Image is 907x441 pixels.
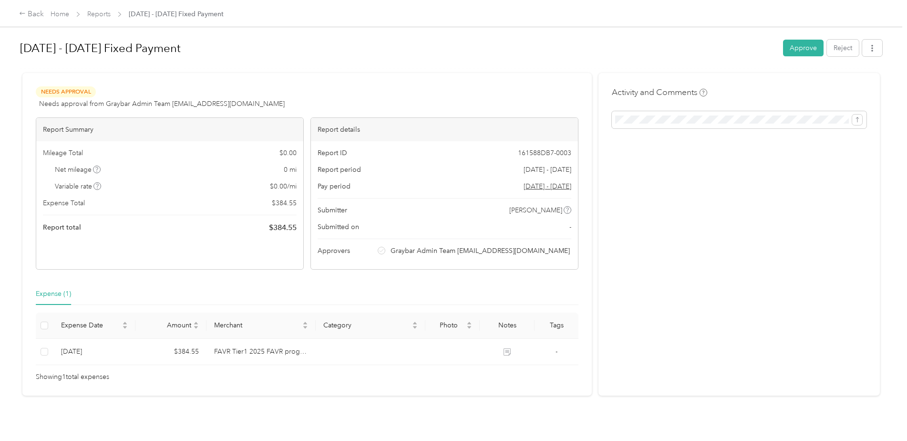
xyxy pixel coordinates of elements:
span: caret-up [412,320,418,326]
span: $ 0.00 / mi [270,181,297,191]
h4: Activity and Comments [612,86,707,98]
div: Back [19,9,44,20]
span: [DATE] - [DATE] Fixed Payment [129,9,224,19]
span: Net mileage [55,165,101,175]
span: $ 384.55 [269,222,297,233]
th: Category [316,313,425,339]
span: caret-down [193,325,199,330]
span: [PERSON_NAME] [509,205,562,215]
span: Report ID [318,148,347,158]
span: Category [323,321,410,329]
iframe: Everlance-gr Chat Button Frame [854,388,907,441]
span: $ 384.55 [272,198,297,208]
span: Expense Date [61,321,120,329]
span: Amount [143,321,191,329]
span: Needs Approval [36,86,96,97]
th: Tags [535,313,578,339]
span: Graybar Admin Team [EMAIL_ADDRESS][DOMAIN_NAME] [391,246,570,256]
span: [DATE] - [DATE] [524,165,571,175]
th: Photo [425,313,480,339]
button: Reject [827,40,859,56]
span: $ 0.00 [279,148,297,158]
span: Submitter [318,205,347,215]
span: caret-down [412,325,418,330]
th: Amount [135,313,206,339]
span: Pay period [318,181,350,191]
span: - [569,222,571,232]
h1: Sep 1 - 30, 2025 Fixed Payment [20,37,776,60]
div: Expense (1) [36,289,71,299]
span: caret-up [302,320,308,326]
span: Go to pay period [524,181,571,191]
span: Report period [318,165,361,175]
th: Merchant [206,313,316,339]
div: Tags [542,321,571,329]
span: Merchant [214,321,300,329]
td: - [535,339,578,365]
span: Approvers [318,246,350,256]
span: Needs approval from Graybar Admin Team [EMAIL_ADDRESS][DOMAIN_NAME] [39,99,285,109]
td: FAVR Tier1 2025 FAVR program [206,339,316,365]
td: 10-2-2025 [53,339,135,365]
th: Notes [480,313,535,339]
span: Submitted on [318,222,359,232]
span: Mileage Total [43,148,83,158]
span: caret-down [302,325,308,330]
span: - [556,347,557,356]
div: Report Summary [36,118,303,141]
span: caret-up [122,320,128,326]
a: Reports [87,10,111,18]
a: Home [51,10,69,18]
button: Approve [783,40,824,56]
span: caret-up [193,320,199,326]
td: $384.55 [135,339,206,365]
span: Report total [43,222,81,232]
span: 0 mi [284,165,297,175]
span: Variable rate [55,181,102,191]
div: Report details [311,118,578,141]
span: Showing 1 total expenses [36,372,109,382]
span: Photo [433,321,465,329]
span: Expense Total [43,198,85,208]
span: caret-down [466,325,472,330]
span: caret-up [466,320,472,326]
span: 161588DB7-0003 [518,148,571,158]
th: Expense Date [53,313,135,339]
span: caret-down [122,325,128,330]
